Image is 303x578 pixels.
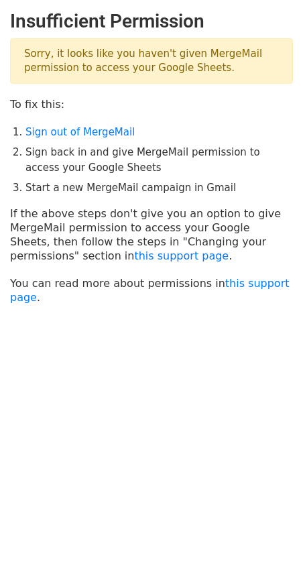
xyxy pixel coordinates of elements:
[10,207,293,263] p: If the above steps don't give you an option to give MergeMail permission to access your Google Sh...
[10,38,293,84] p: Sorry, it looks like you haven't given MergeMail permission to access your Google Sheets.
[10,97,293,111] p: To fix this:
[25,126,135,138] a: Sign out of MergeMail
[10,10,293,33] h2: Insufficient Permission
[10,277,290,304] a: this support page
[25,145,293,175] li: Sign back in and give MergeMail permission to access your Google Sheets
[25,180,293,196] li: Start a new MergeMail campaign in Gmail
[134,249,229,262] a: this support page
[10,276,293,304] p: You can read more about permissions in .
